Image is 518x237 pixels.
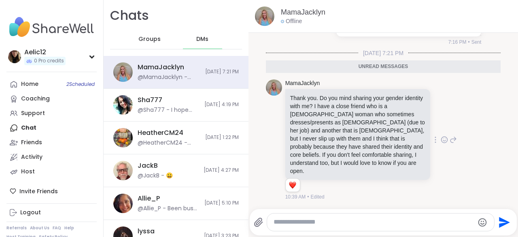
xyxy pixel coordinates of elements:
[138,161,158,170] div: JackB
[471,38,482,46] span: Sent
[21,109,45,117] div: Support
[138,35,161,43] span: Groups
[138,96,162,105] div: Sha777
[138,194,160,203] div: Allie_P
[8,50,21,63] img: Aelic12
[138,205,200,213] div: @Allie_P - Been busy with work but good otherwise
[21,80,38,88] div: Home
[30,225,49,231] a: About Us
[6,164,97,179] a: Host
[205,68,239,75] span: [DATE] 7:21 PM
[274,218,474,226] textarea: Type your message
[113,95,133,115] img: https://sharewell-space-live.sfo3.digitaloceanspaces.com/user-generated/2b4fa20f-2a21-4975-8c80-8...
[66,81,95,88] span: 2 Scheduled
[6,13,97,41] img: ShareWell Nav Logo
[34,58,64,64] span: 0 Pro credits
[478,218,487,227] button: Emoji picker
[290,94,425,175] p: Thank you. Do you mind sharing your gender identity with me? I have a close friend who is a [DEMO...
[6,205,97,220] a: Logout
[205,134,239,141] span: [DATE] 1:22 PM
[288,182,297,188] button: Reactions: love
[204,200,239,207] span: [DATE] 5:10 PM
[21,168,35,176] div: Host
[21,153,42,161] div: Activity
[64,225,74,231] a: Help
[358,49,408,57] span: [DATE] 7:21 PM
[21,95,50,103] div: Coaching
[138,73,200,81] div: @MamaJacklyn - Thank you. Do you mind sharing your gender identity with me? I have a close friend...
[6,135,97,150] a: Friends
[281,7,325,17] a: MamaJacklyn
[110,6,149,25] h1: Chats
[266,60,501,73] div: Unread messages
[113,161,133,180] img: https://sharewell-space-live.sfo3.digitaloceanspaces.com/user-generated/3c5f9f08-1677-4a94-921c-3...
[53,225,61,231] a: FAQ
[113,194,133,213] img: https://sharewell-space-live.sfo3.digitaloceanspaces.com/user-generated/9890d388-459a-40d4-b033-d...
[468,38,469,46] span: •
[196,35,208,43] span: DMs
[6,106,97,121] a: Support
[266,79,282,96] img: https://sharewell-space-live.sfo3.digitaloceanspaces.com/user-generated/3954f80f-8337-4e3c-bca6-b...
[138,139,200,147] div: @HeatherCM24 - [URL][DOMAIN_NAME]
[204,167,239,174] span: [DATE] 4:27 PM
[21,139,42,147] div: Friends
[285,79,320,88] a: MamaJacklyn
[307,193,309,201] span: •
[138,106,200,114] div: @Sha777 - I hope you've been well. I need your help. Can you sign up for Warmer and get 2 free se...
[113,62,133,82] img: https://sharewell-space-live.sfo3.digitaloceanspaces.com/user-generated/3954f80f-8337-4e3c-bca6-b...
[6,184,97,199] div: Invite Friends
[6,77,97,92] a: Home2Scheduled
[448,38,467,46] span: 7:16 PM
[6,150,97,164] a: Activity
[286,179,300,192] div: Reaction list
[6,225,27,231] a: Referrals
[138,63,184,72] div: MamaJacklyn
[6,92,97,106] a: Coaching
[138,227,155,236] div: lyssa
[285,193,306,201] span: 10:39 AM
[495,213,513,231] button: Send
[24,48,66,57] div: Aelic12
[20,209,41,217] div: Logout
[204,101,239,108] span: [DATE] 4:19 PM
[138,128,183,137] div: HeatherCM24
[138,172,173,180] div: @JackB - 😀
[281,17,302,26] div: Offline
[311,193,325,201] span: Edited
[255,6,274,26] img: https://sharewell-space-live.sfo3.digitaloceanspaces.com/user-generated/3954f80f-8337-4e3c-bca6-b...
[113,128,133,147] img: https://sharewell-space-live.sfo3.digitaloceanspaces.com/user-generated/e72d2dfd-06ae-43a5-b116-a...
